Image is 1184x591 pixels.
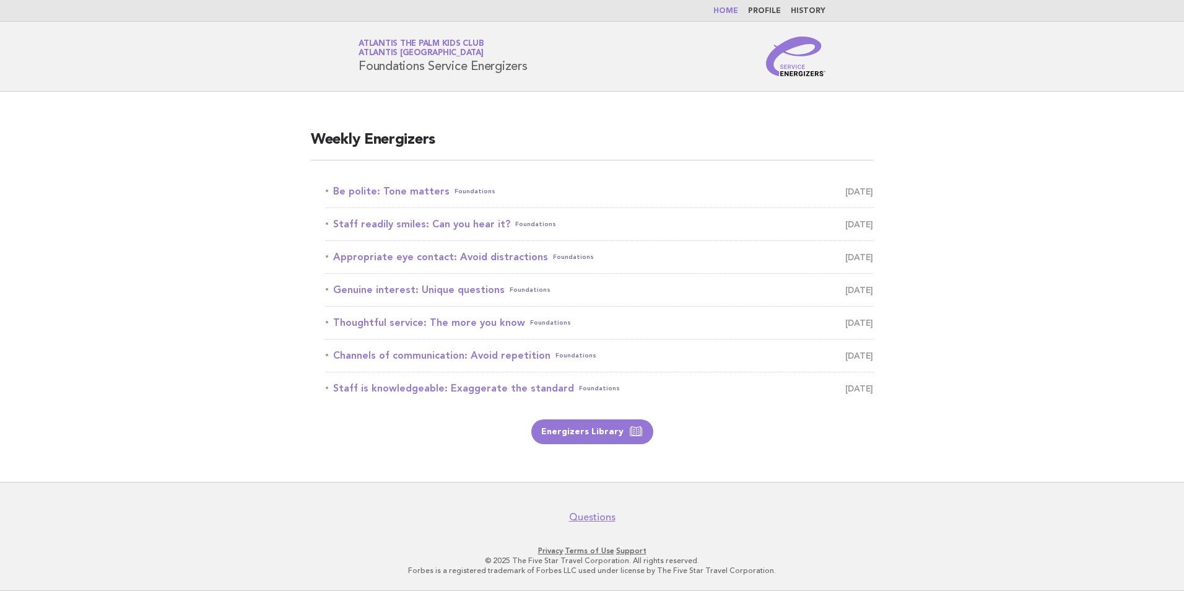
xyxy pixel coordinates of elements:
a: Genuine interest: Unique questionsFoundations [DATE] [326,281,873,299]
span: [DATE] [845,347,873,364]
span: Foundations [579,380,620,397]
a: Terms of Use [565,546,614,555]
p: © 2025 The Five Star Travel Corporation. All rights reserved. [213,556,971,566]
a: Thoughtful service: The more you knowFoundations [DATE] [326,314,873,331]
h2: Weekly Energizers [311,130,873,160]
span: Foundations [555,347,596,364]
img: Service Energizers [766,37,825,76]
h1: Foundations Service Energizers [359,40,528,72]
span: Foundations [455,183,495,200]
span: Foundations [515,216,556,233]
span: Foundations [553,248,594,266]
a: Appropriate eye contact: Avoid distractionsFoundations [DATE] [326,248,873,266]
a: History [791,7,825,15]
a: Staff is knowledgeable: Exaggerate the standardFoundations [DATE] [326,380,873,397]
a: Energizers Library [531,419,653,444]
p: · · [213,546,971,556]
a: Questions [569,511,616,523]
a: Channels of communication: Avoid repetitionFoundations [DATE] [326,347,873,364]
a: Be polite: Tone mattersFoundations [DATE] [326,183,873,200]
span: Foundations [510,281,551,299]
a: Profile [748,7,781,15]
a: Atlantis The Palm Kids ClubAtlantis [GEOGRAPHIC_DATA] [359,40,484,57]
span: [DATE] [845,216,873,233]
a: Privacy [538,546,563,555]
a: Home [713,7,738,15]
a: Staff readily smiles: Can you hear it?Foundations [DATE] [326,216,873,233]
span: [DATE] [845,183,873,200]
a: Support [616,546,646,555]
span: [DATE] [845,380,873,397]
p: Forbes is a registered trademark of Forbes LLC used under license by The Five Star Travel Corpora... [213,566,971,576]
span: Atlantis [GEOGRAPHIC_DATA] [359,50,484,58]
span: [DATE] [845,314,873,331]
span: [DATE] [845,248,873,266]
span: Foundations [530,314,571,331]
span: [DATE] [845,281,873,299]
